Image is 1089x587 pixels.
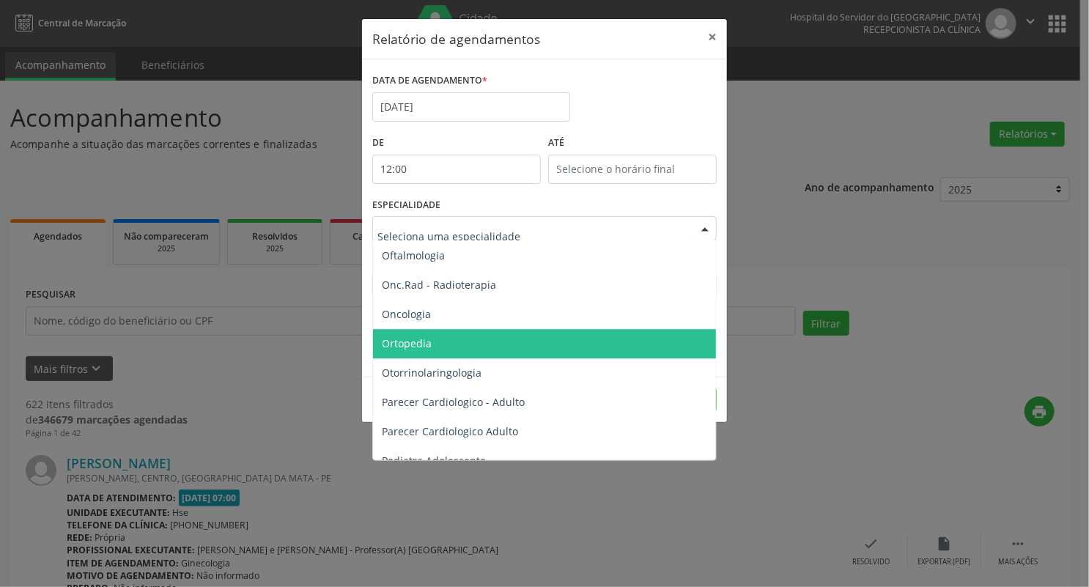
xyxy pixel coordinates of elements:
span: Parecer Cardiologico Adulto [382,424,518,438]
span: Oftalmologia [382,248,445,262]
label: ATÉ [548,132,717,155]
label: ESPECIALIDADE [372,194,440,217]
span: Otorrinolaringologia [382,366,481,380]
input: Selecione o horário final [548,155,717,184]
span: Onc.Rad - Radioterapia [382,278,496,292]
input: Selecione o horário inicial [372,155,541,184]
input: Seleciona uma especialidade [377,221,687,251]
span: Parecer Cardiologico - Adulto [382,395,525,409]
span: Ortopedia [382,336,432,350]
h5: Relatório de agendamentos [372,29,540,48]
input: Selecione uma data ou intervalo [372,92,570,122]
span: Oncologia [382,307,431,321]
span: Pediatra Adolescente [382,454,486,468]
button: Close [698,19,727,55]
label: DATA DE AGENDAMENTO [372,70,487,92]
label: De [372,132,541,155]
